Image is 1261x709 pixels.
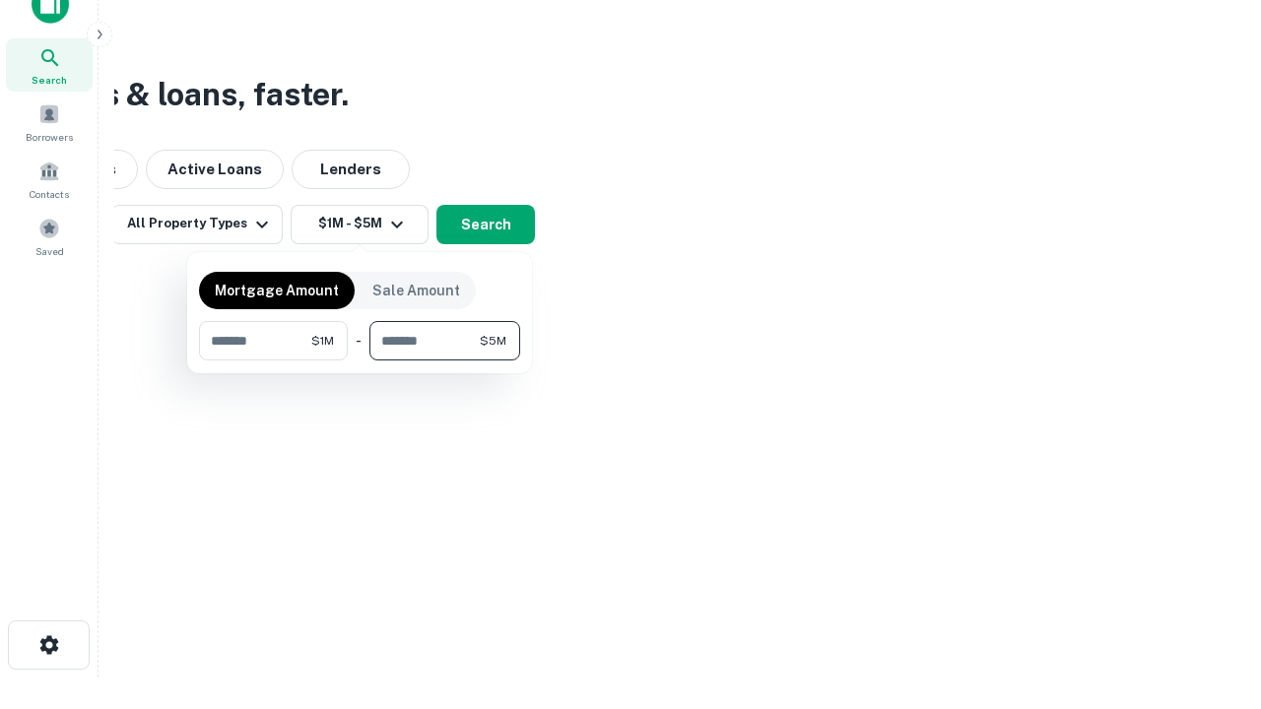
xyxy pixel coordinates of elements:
[480,332,506,350] span: $5M
[356,321,362,360] div: -
[1162,551,1261,646] iframe: Chat Widget
[215,280,339,301] p: Mortgage Amount
[372,280,460,301] p: Sale Amount
[311,332,334,350] span: $1M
